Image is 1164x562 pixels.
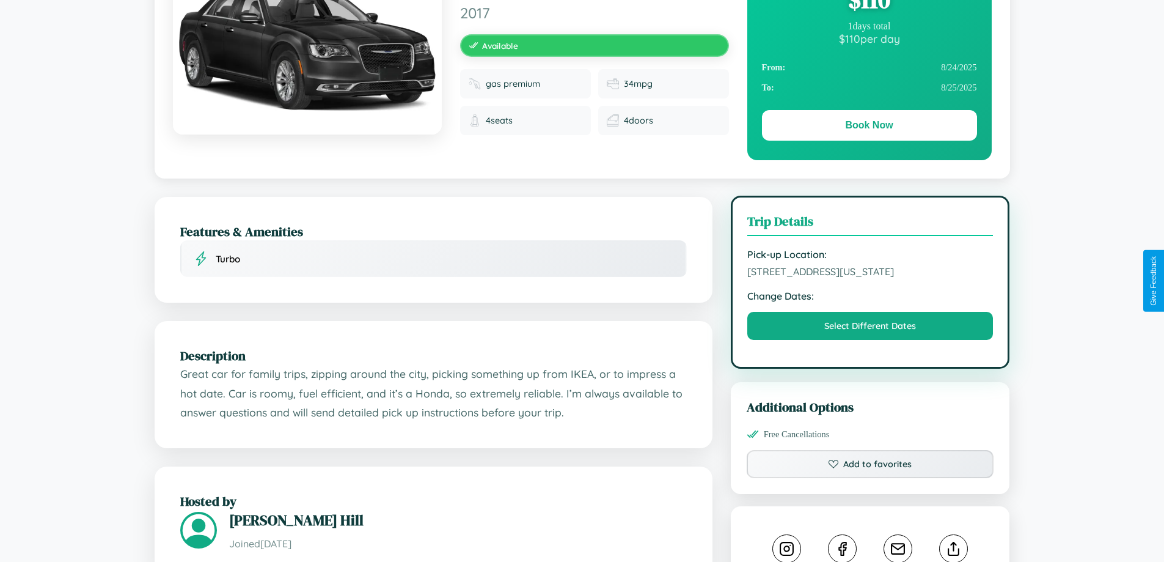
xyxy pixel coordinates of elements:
[747,248,994,261] strong: Pick-up Location:
[469,114,481,127] img: Seats
[180,347,687,364] h2: Description
[762,78,977,98] div: 8 / 25 / 2025
[460,4,729,22] span: 2017
[1149,256,1158,306] div: Give Feedback
[486,115,513,126] span: 4 seats
[747,450,994,478] button: Add to favorites
[762,32,977,45] div: $ 110 per day
[216,253,240,265] span: Turbo
[762,57,977,78] div: 8 / 24 / 2025
[469,78,481,90] img: Fuel type
[747,290,994,302] strong: Change Dates:
[482,40,518,51] span: Available
[762,21,977,32] div: 1 days total
[762,83,774,93] strong: To:
[764,429,830,440] span: Free Cancellations
[229,510,687,530] h3: [PERSON_NAME] Hill
[607,114,619,127] img: Doors
[180,492,687,510] h2: Hosted by
[486,78,540,89] span: gas premium
[747,265,994,278] span: [STREET_ADDRESS][US_STATE]
[229,535,687,553] p: Joined [DATE]
[762,62,786,73] strong: From:
[747,312,994,340] button: Select Different Dates
[180,223,687,240] h2: Features & Amenities
[747,398,994,416] h3: Additional Options
[624,115,653,126] span: 4 doors
[607,78,619,90] img: Fuel efficiency
[624,78,653,89] span: 34 mpg
[180,364,687,423] p: Great car for family trips, zipping around the city, picking something up from IKEA, or to impres...
[747,212,994,236] h3: Trip Details
[762,110,977,141] button: Book Now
